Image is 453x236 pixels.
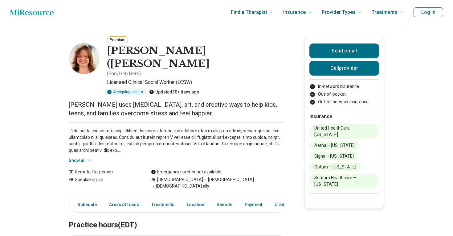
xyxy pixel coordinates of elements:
h2: Insurance [309,113,379,120]
li: Cigna – [US_STATE] [309,152,359,160]
button: Callprovider [309,61,379,76]
li: Aetna – [US_STATE] [309,141,360,150]
button: Show all [69,157,93,164]
span: [DEMOGRAPHIC_DATA] [157,176,203,183]
span: [DEMOGRAPHIC_DATA] ally [151,183,209,189]
div: Remote / In-person [69,169,139,175]
li: In-network insurance [309,83,379,90]
p: L’i dolorsita consectetu adipi elitsed doeiusmo, tempo, inc utlabore etdo m aliqu en admin, venia... [69,128,284,154]
p: [PERSON_NAME] uses [MEDICAL_DATA], art, and creative ways to help kids, teens, and families overc... [69,100,284,118]
span: [DEMOGRAPHIC_DATA] [203,176,254,183]
span: Provider Types [322,8,356,17]
a: Schedule [70,198,100,211]
li: Optum – [US_STATE] [309,163,361,171]
div: Speaks English [69,176,139,189]
a: Treatments [148,198,178,211]
ul: Payment options [309,83,379,105]
li: Out-of-pocket [309,91,379,97]
button: Premium [107,36,128,43]
h2: Practice hours (EDT) [69,205,284,230]
li: Out-of-network insurance [309,99,379,105]
p: Licensed Clinical Social Worker (LCSW) [107,79,284,86]
a: Areas of focus [105,198,143,211]
a: Payment [241,198,266,211]
span: Insurance [283,8,306,17]
a: Credentials [271,198,302,211]
a: Location [183,198,208,211]
p: ( She/Her/Hers ) [107,70,141,77]
span: Find a Therapist [231,8,267,17]
img: Adah Rey, Licensed Clinical Social Worker (LCSW) [69,43,100,74]
li: United HealthCare – [US_STATE] [309,124,379,139]
div: Emergency number not available [151,169,221,175]
div: Accepting clients [104,89,147,95]
li: Sentara Healthcare – [US_STATE] [309,174,379,188]
h1: [PERSON_NAME] ([PERSON_NAME] [107,44,284,70]
a: Home page [10,6,54,19]
span: Treatments [372,8,398,17]
button: Log In [414,7,443,17]
button: Send email [309,43,379,58]
div: Updated 30+ days ago [149,89,199,95]
a: Remote [213,198,236,211]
